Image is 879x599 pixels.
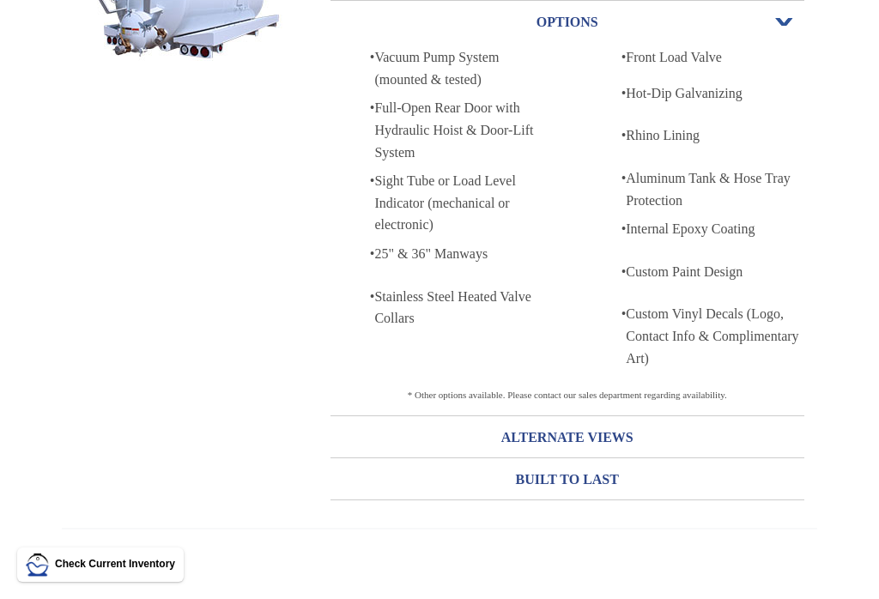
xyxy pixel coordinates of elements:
[374,46,553,90] div: Vacuum Pump System (mounted & tested)
[26,553,50,577] img: LMT Icon
[773,16,796,28] span: Open or Close
[330,466,805,493] h3: BUILT TO LAST
[626,167,804,211] div: Aluminum Tank & Hose Tray Protection
[330,459,805,499] a: BUILT TO LAST
[357,243,375,265] p: •
[55,556,175,572] p: Check Current Inventory
[626,124,804,147] div: Rhino Lining
[626,82,804,105] div: Hot-Dip Galvanizing
[357,97,375,119] p: •
[357,170,375,192] p: •
[374,243,553,265] div: 25" & 36" Manways
[374,97,553,163] div: Full-Open Rear Door with Hydraulic Hoist & Door-Lift System
[626,46,804,69] div: Front Load Valve
[374,286,553,330] div: Stainless Steel Heated Valve Collars
[330,2,805,42] a: OPTIONSOpen or Close
[608,124,626,147] p: •
[626,261,804,283] div: Custom Paint Design
[357,46,375,69] p: •
[330,417,805,457] a: ALTERNATE VIEWS
[608,261,626,283] p: •
[626,218,804,240] div: Internal Epoxy Coating
[608,82,626,105] p: •
[608,218,626,240] p: •
[608,303,626,325] p: •
[374,170,553,236] div: Sight Tube or Load Level Indicator (mechanical or electronic)
[608,46,626,69] p: •
[626,303,804,369] div: Custom Vinyl Decals (Logo, Contact Info & Complimentary Art)
[330,424,805,451] h3: ALTERNATE VIEWS
[357,286,375,308] p: •
[330,9,805,36] h3: OPTIONS
[608,167,626,190] p: •
[408,390,727,400] span: * Other options available. Please contact our sales department regarding availability.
